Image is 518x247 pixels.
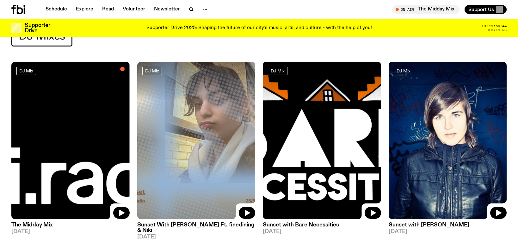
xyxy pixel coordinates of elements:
[98,5,118,14] a: Read
[137,222,256,233] h3: Sunset With [PERSON_NAME] Ft. finedining & Niki
[465,5,507,14] button: Support Us
[487,28,507,32] span: Remaining
[271,68,285,73] span: DJ Mix
[263,62,381,219] img: Bare Necessities
[25,23,50,34] h3: Supporter Drive
[137,234,256,240] span: [DATE]
[137,219,256,240] a: Sunset With [PERSON_NAME] Ft. finedining & Niki[DATE]
[263,229,381,234] span: [DATE]
[11,219,130,234] a: The Midday Mix[DATE]
[482,24,507,28] span: 01:11:56:44
[150,5,184,14] a: Newsletter
[389,222,507,228] h3: Sunset with [PERSON_NAME]
[146,25,372,31] p: Supporter Drive 2025: Shaping the future of our city’s music, arts, and culture - with the help o...
[389,229,507,234] span: [DATE]
[42,5,71,14] a: Schedule
[142,67,162,75] a: DJ Mix
[11,229,130,234] span: [DATE]
[263,219,381,234] a: Sunset with Bare Necessities[DATE]
[392,5,459,14] button: On AirThe Midday Mix
[145,68,159,73] span: DJ Mix
[19,68,33,73] span: DJ Mix
[389,219,507,234] a: Sunset with [PERSON_NAME][DATE]
[11,222,130,228] h3: The Midday Mix
[397,68,410,73] span: DJ Mix
[394,67,413,75] a: DJ Mix
[468,7,494,12] span: Support Us
[72,5,97,14] a: Explore
[16,67,36,75] a: DJ Mix
[268,67,287,75] a: DJ Mix
[119,5,149,14] a: Volunteer
[263,222,381,228] h3: Sunset with Bare Necessities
